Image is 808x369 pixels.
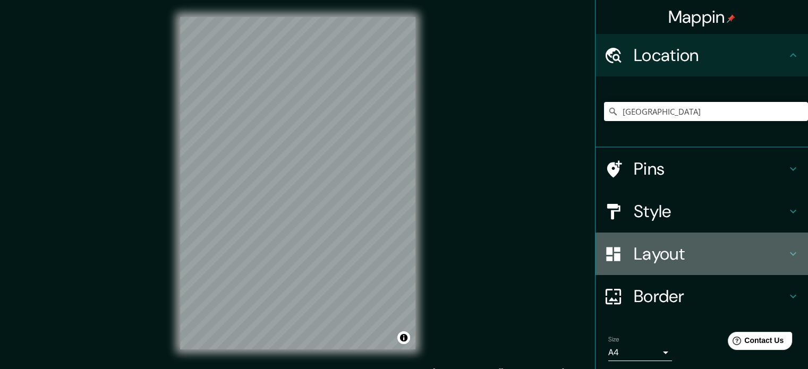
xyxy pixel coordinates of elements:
iframe: Help widget launcher [713,328,796,357]
label: Size [608,335,619,344]
h4: Layout [634,243,787,264]
img: pin-icon.png [727,14,735,23]
h4: Location [634,45,787,66]
div: Layout [596,233,808,275]
h4: Pins [634,158,787,179]
input: Pick your city or area [604,102,808,121]
div: A4 [608,344,672,361]
div: Location [596,34,808,76]
div: Style [596,190,808,233]
button: Toggle attribution [397,331,410,344]
div: Border [596,275,808,317]
h4: Mappin [668,6,736,28]
h4: Border [634,286,787,307]
h4: Style [634,201,787,222]
canvas: Map [180,17,415,349]
div: Pins [596,148,808,190]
